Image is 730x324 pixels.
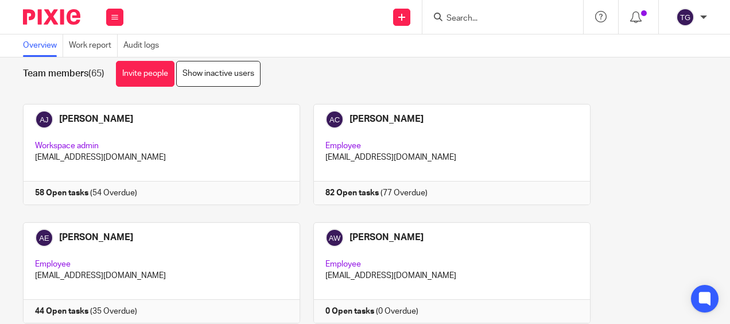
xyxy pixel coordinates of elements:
a: Show inactive users [176,61,261,87]
h1: Team members [23,68,104,80]
a: Work report [69,34,118,57]
span: (65) [88,69,104,78]
a: Overview [23,34,63,57]
img: Pixie [23,9,80,25]
img: svg%3E [676,8,694,26]
a: Audit logs [123,34,165,57]
a: Invite people [116,61,174,87]
input: Search [445,14,549,24]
